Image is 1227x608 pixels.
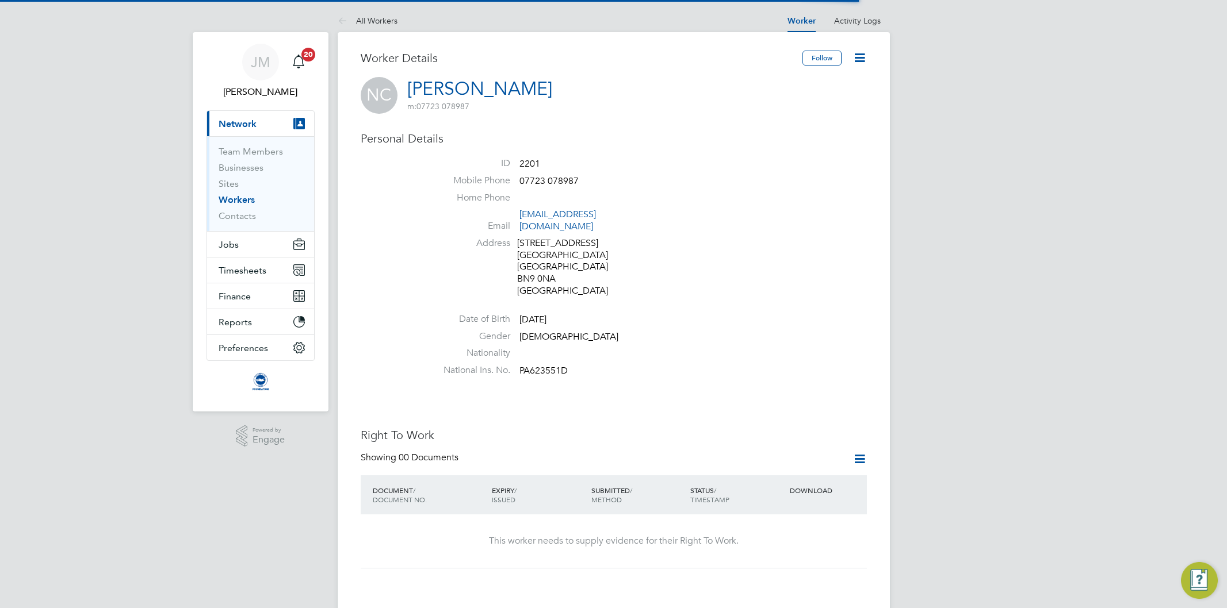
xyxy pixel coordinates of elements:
a: All Workers [338,16,397,26]
span: 2201 [519,158,540,170]
span: DOCUMENT NO. [373,495,427,504]
a: Businesses [219,162,263,173]
nav: Main navigation [193,32,328,411]
button: Network [207,111,314,136]
span: [DEMOGRAPHIC_DATA] [519,331,618,343]
a: Team Members [219,146,283,157]
div: DOWNLOAD [787,480,866,501]
span: Timesheets [219,265,266,276]
a: 20 [287,44,310,80]
span: PA623551D [519,365,568,376]
span: TIMESTAMP [690,495,729,504]
button: Preferences [207,335,314,360]
label: Nationality [430,347,510,359]
span: ISSUED [492,495,515,504]
a: Sites [219,178,239,189]
a: Activity Logs [834,16,881,26]
span: Finance [219,291,251,302]
div: Network [207,136,314,231]
img: albioninthecommunity-logo-retina.png [251,372,270,391]
a: JM[PERSON_NAME] [207,44,315,99]
div: Showing [361,452,461,464]
h3: Worker Details [361,51,802,66]
a: Contacts [219,210,256,221]
span: JM [251,55,270,70]
button: Engage Resource Center [1181,562,1218,599]
span: / [413,486,415,495]
label: Home Phone [430,192,510,204]
span: Engage [253,435,285,445]
div: [STREET_ADDRESS] [GEOGRAPHIC_DATA] [GEOGRAPHIC_DATA] BN9 0NA [GEOGRAPHIC_DATA] [517,237,626,297]
a: [EMAIL_ADDRESS][DOMAIN_NAME] [519,209,596,232]
a: Workers [219,194,255,205]
span: Jobs [219,239,239,250]
button: Follow [802,51,842,66]
label: Address [430,237,510,249]
span: m: [407,101,416,111]
label: Email [430,220,510,232]
label: ID [430,157,510,170]
span: / [714,486,716,495]
label: Date of Birth [430,313,510,325]
h3: Right To Work [361,428,867,442]
a: Powered byEngage [236,425,285,447]
a: Go to home page [207,372,315,391]
span: 20 [301,48,315,61]
button: Timesheets [207,257,314,283]
h3: Personal Details [361,131,867,146]
span: NC [361,77,397,114]
label: Mobile Phone [430,175,510,187]
div: STATUS [687,480,787,510]
a: Worker [788,16,816,26]
span: 07723 078987 [407,101,469,111]
span: Reports [219,317,252,328]
button: Jobs [207,232,314,257]
span: 00 Documents [399,452,458,463]
div: EXPIRY [489,480,588,510]
div: This worker needs to supply evidence for their Right To Work. [372,535,855,547]
span: / [514,486,517,495]
label: National Ins. No. [430,364,510,376]
div: SUBMITTED [588,480,688,510]
span: [DATE] [519,314,546,325]
label: Gender [430,330,510,343]
span: Preferences [219,343,268,353]
span: Powered by [253,425,285,435]
div: DOCUMENT [370,480,489,510]
span: / [630,486,632,495]
span: 07723 078987 [519,175,579,187]
button: Finance [207,283,314,309]
span: METHOD [591,495,622,504]
button: Reports [207,309,314,334]
a: [PERSON_NAME] [407,78,552,100]
span: Jo Morris [207,85,315,99]
span: Network [219,118,257,129]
